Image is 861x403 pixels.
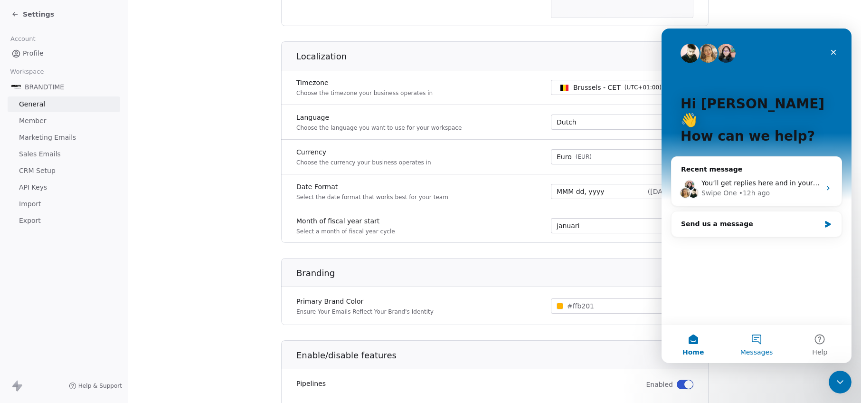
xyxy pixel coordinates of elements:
[296,308,434,316] p: Ensure Your Emails Reflect Your Brand's Identity
[163,15,180,32] div: Close
[557,187,605,196] span: MMM dd, yyyy
[647,187,675,196] span: ( [DATE] )
[69,382,122,390] a: Help & Support
[40,151,459,158] span: You’ll get replies here and in your email: ✉️ [PERSON_NAME][EMAIL_ADDRESS][DOMAIN_NAME] Our usual...
[19,166,56,176] span: CRM Setup
[551,298,693,314] button: #ffb201
[151,320,166,327] span: Help
[551,149,693,164] button: Euro(EUR)
[567,301,594,311] span: #ffb201
[78,382,122,390] span: Help & Support
[8,163,120,179] a: CRM Setup
[9,182,180,209] div: Send us a message
[8,180,120,195] a: API Keys
[79,320,112,327] span: Messages
[296,124,462,132] p: Choose the language you want to use for your workspace
[77,160,108,170] div: • 12h ago
[8,113,120,129] a: Member
[21,320,42,327] span: Home
[829,371,852,393] iframe: Intercom live chat
[296,297,434,306] label: Primary Brand Color
[6,65,48,79] span: Workspace
[296,147,431,157] label: Currency
[63,297,126,335] button: Messages
[557,221,579,230] span: januari
[19,199,41,209] span: Import
[25,82,64,92] span: BRANDTIME
[23,10,54,19] span: Settings
[296,228,395,235] p: Select a month of fiscal year cycle
[296,268,709,279] h1: Branding
[557,117,577,127] span: Dutch
[662,29,852,363] iframe: Intercom live chat
[8,46,120,61] a: Profile
[8,196,120,212] a: Import
[19,116,47,126] span: Member
[296,89,433,97] p: Choose the timezone your business operates in
[19,99,45,109] span: General
[8,130,120,145] a: Marketing Emails
[19,191,159,201] div: Send us a message
[296,51,709,62] h1: Localization
[296,78,433,87] label: Timezone
[127,297,190,335] button: Help
[40,160,76,170] div: Swipe One
[296,182,448,192] label: Date Format
[296,350,709,361] h1: Enable/disable features
[573,83,621,92] span: Brussels - CET
[11,82,21,92] img: Kopie%20van%20LOGO%20BRNDTIME%20WIT%20PNG%20(1).png
[6,32,39,46] span: Account
[551,80,693,95] button: Brussels - CET(UTC+01:00)
[296,216,395,226] label: Month of fiscal year start
[19,182,47,192] span: API Keys
[19,133,76,143] span: Marketing Emails
[296,379,326,388] label: Pipelines
[296,159,431,166] p: Choose the currency your business operates in
[557,152,572,162] span: Euro
[8,213,120,229] a: Export
[19,216,41,226] span: Export
[23,48,44,58] span: Profile
[11,10,54,19] a: Settings
[575,153,591,161] span: ( EUR )
[296,193,448,201] p: Select the date format that works best for your team
[624,83,661,92] span: ( UTC+01:00 )
[19,149,61,159] span: Sales Emails
[8,146,120,162] a: Sales Emails
[646,380,673,389] span: Enabled
[8,96,120,112] a: General
[296,113,462,122] label: Language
